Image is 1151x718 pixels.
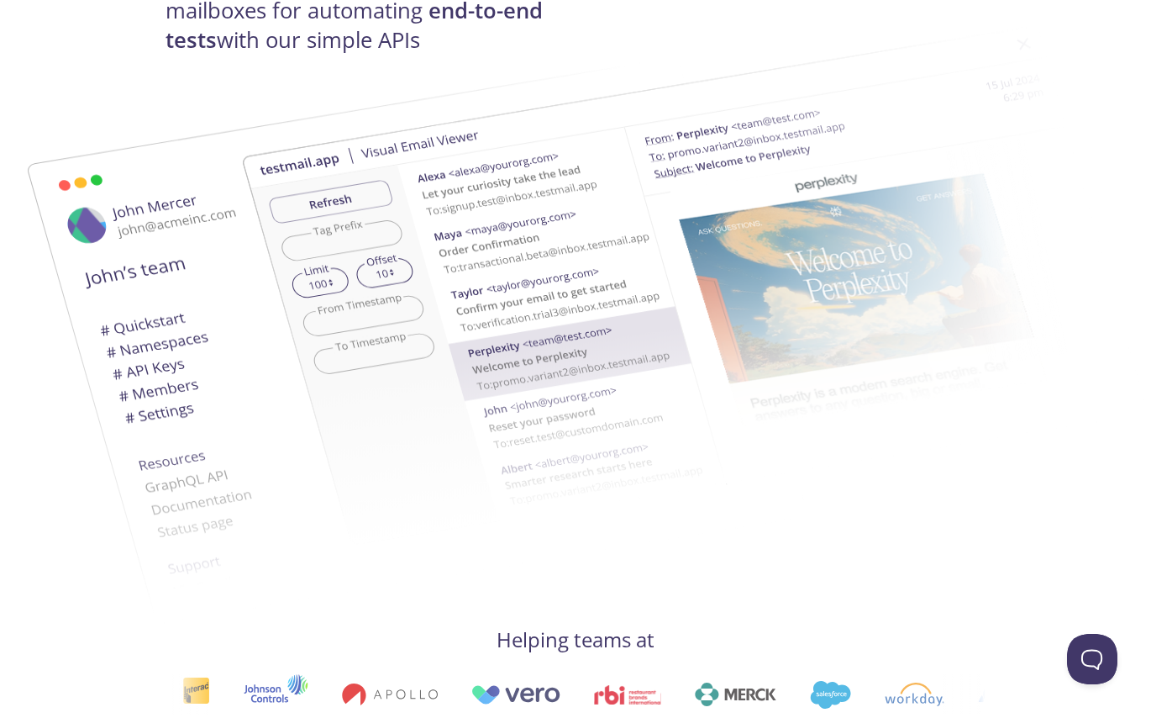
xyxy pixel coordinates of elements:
[694,683,775,706] img: merck
[593,685,661,705] img: rbi
[341,683,437,706] img: apollo
[166,626,985,653] h4: Helping teams at
[470,685,560,705] img: vero
[809,681,849,709] img: salesforce
[241,2,1148,571] img: testmail-email-viewer
[1067,634,1117,684] iframe: Help Scout Beacon - Open
[884,683,943,706] img: workday
[243,674,307,715] img: johnsoncontrols
[181,677,209,713] img: interac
